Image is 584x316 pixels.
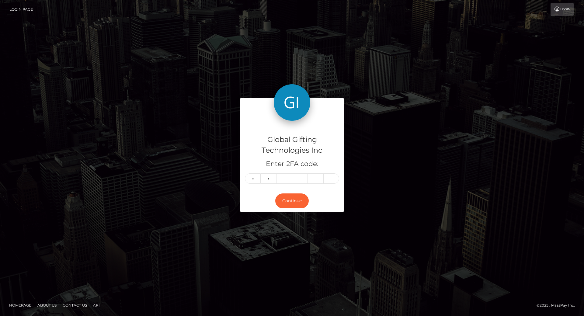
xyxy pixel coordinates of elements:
[35,300,59,310] a: About Us
[91,300,102,310] a: API
[245,159,339,169] h5: Enter 2FA code:
[275,193,309,208] button: Continue
[245,134,339,156] h4: Global Gifting Technologies Inc
[274,84,310,121] img: Global Gifting Technologies Inc
[537,302,579,309] div: © 2025 , MassPay Inc.
[551,3,574,16] a: Login
[60,300,89,310] a: Contact Us
[9,3,33,16] a: Login Page
[7,300,34,310] a: Homepage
